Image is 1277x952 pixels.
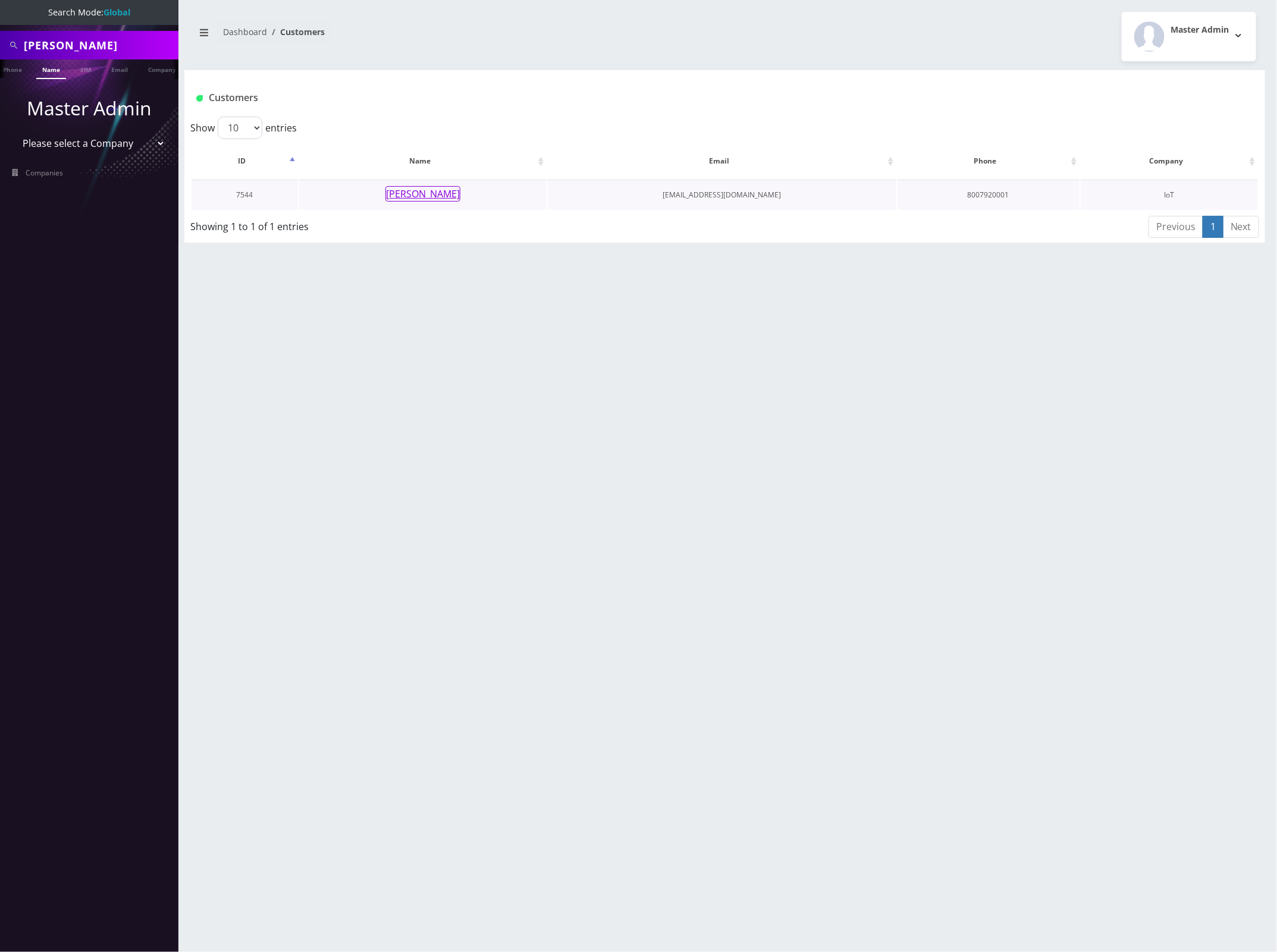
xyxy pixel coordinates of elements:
a: SIM [74,59,97,78]
h1: Customers [196,92,1074,103]
a: Email [105,59,134,78]
td: IoT [1081,180,1258,210]
input: Search All Companies [24,34,175,56]
a: 1 [1203,216,1223,238]
th: Company: activate to sort column ascending [1081,144,1258,178]
select: Showentries [218,117,262,139]
td: 8007920001 [898,180,1080,210]
h2: Master Admin [1171,25,1229,35]
a: Company [142,59,182,78]
span: Search Mode: [48,7,130,18]
button: Master Admin [1122,12,1256,61]
th: ID: activate to sort column descending [192,144,298,178]
div: Showing 1 to 1 of 1 entries [190,215,627,234]
th: Email: activate to sort column ascending [548,144,896,178]
li: Customers [267,26,325,38]
nav: breadcrumb [193,20,716,54]
button: [PERSON_NAME] [385,186,460,202]
th: Phone: activate to sort column ascending [898,144,1080,178]
th: Name: activate to sort column ascending [299,144,547,178]
span: Companies [26,168,64,178]
a: Name [36,59,66,79]
td: [EMAIL_ADDRESS][DOMAIN_NAME] [548,180,896,210]
a: Dashboard [223,26,267,37]
a: Next [1223,216,1259,238]
strong: Global [103,7,130,18]
td: 7544 [192,180,298,210]
label: Show entries [190,117,297,139]
a: Previous [1149,216,1203,238]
